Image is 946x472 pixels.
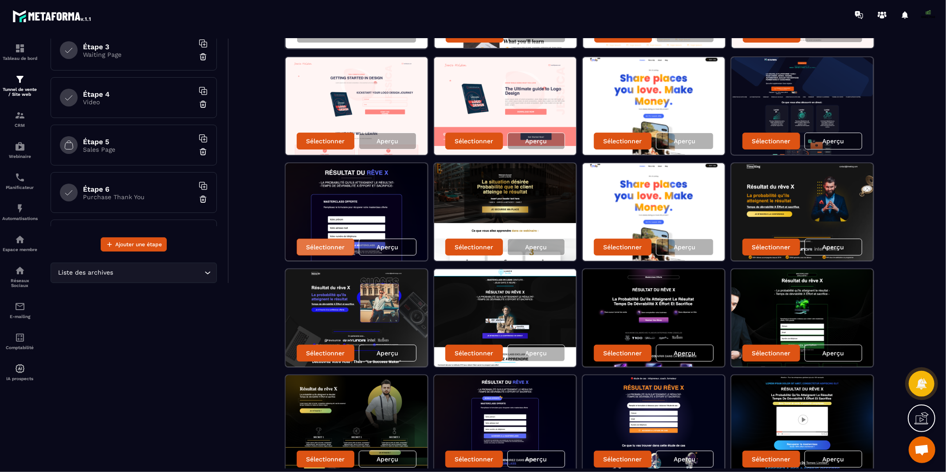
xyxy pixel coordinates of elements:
[455,350,494,357] p: Sélectionner
[2,87,38,97] p: Tunnel de vente / Site web
[56,268,115,278] span: Liste des archives
[823,138,844,145] p: Aperçu
[674,244,696,251] p: Aperçu
[12,8,92,24] img: logo
[731,57,873,155] img: image
[2,216,38,221] p: Automatisations
[604,138,642,145] p: Sélectionner
[306,456,345,463] p: Sélectionner
[434,269,576,367] img: image
[2,56,38,61] p: Tableau de bord
[15,203,25,214] img: automations
[731,163,873,261] img: image
[377,244,399,251] p: Aperçu
[2,376,38,381] p: IA prospects
[455,138,494,145] p: Sélectionner
[15,234,25,245] img: automations
[2,259,38,295] a: social-networksocial-networkRéseaux Sociaux
[752,138,791,145] p: Sélectionner
[15,172,25,183] img: scheduler
[83,90,194,98] h6: Étape 4
[2,185,38,190] p: Planificateur
[583,163,725,261] img: image
[674,138,696,145] p: Aperçu
[199,100,208,109] img: trash
[909,437,935,463] a: Ouvrir le chat
[83,193,194,201] p: Purchase Thank You
[434,163,576,261] img: image
[83,138,194,146] h6: Étape 5
[604,244,642,251] p: Sélectionner
[2,295,38,326] a: emailemailE-mailing
[434,57,576,155] img: image
[83,51,194,58] p: Waiting Page
[2,103,38,134] a: formationformationCRM
[583,269,725,367] img: image
[455,456,494,463] p: Sélectionner
[823,350,844,357] p: Aperçu
[2,67,38,103] a: formationformationTunnel de vente / Site web
[15,363,25,374] img: automations
[2,345,38,350] p: Comptabilité
[823,456,844,463] p: Aperçu
[2,247,38,252] p: Espace membre
[83,98,194,106] p: Video
[2,134,38,165] a: automationsautomationsWebinaire
[115,268,202,278] input: Search for option
[674,456,696,463] p: Aperçu
[101,237,167,252] button: Ajouter une étape
[15,141,25,152] img: automations
[2,228,38,259] a: automationsautomationsEspace membre
[2,197,38,228] a: automationsautomationsAutomatisations
[752,350,791,357] p: Sélectionner
[377,138,399,145] p: Aperçu
[15,301,25,312] img: email
[526,244,547,251] p: Aperçu
[83,146,194,153] p: Sales Page
[286,269,428,367] img: image
[2,314,38,319] p: E-mailing
[377,350,399,357] p: Aperçu
[2,165,38,197] a: schedulerschedulerPlanificateur
[2,123,38,128] p: CRM
[2,36,38,67] a: formationformationTableau de bord
[604,456,642,463] p: Sélectionner
[83,185,194,193] h6: Étape 6
[83,43,194,51] h6: Étape 3
[526,138,547,145] p: Aperçu
[526,456,547,463] p: Aperçu
[752,456,791,463] p: Sélectionner
[286,163,428,261] img: image
[2,154,38,159] p: Webinaire
[286,57,428,155] img: image
[2,326,38,357] a: accountantaccountantComptabilité
[51,263,217,283] div: Search for option
[199,52,208,61] img: trash
[15,74,25,85] img: formation
[752,244,791,251] p: Sélectionner
[674,350,696,357] p: Aperçu
[455,244,494,251] p: Sélectionner
[604,350,642,357] p: Sélectionner
[15,43,25,54] img: formation
[306,350,345,357] p: Sélectionner
[199,195,208,204] img: trash
[199,147,208,156] img: trash
[15,265,25,276] img: social-network
[115,240,162,249] span: Ajouter une étape
[823,244,844,251] p: Aperçu
[2,278,38,288] p: Réseaux Sociaux
[306,138,345,145] p: Sélectionner
[583,57,725,155] img: image
[15,332,25,343] img: accountant
[731,269,873,367] img: image
[15,110,25,121] img: formation
[526,350,547,357] p: Aperçu
[306,244,345,251] p: Sélectionner
[377,456,399,463] p: Aperçu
